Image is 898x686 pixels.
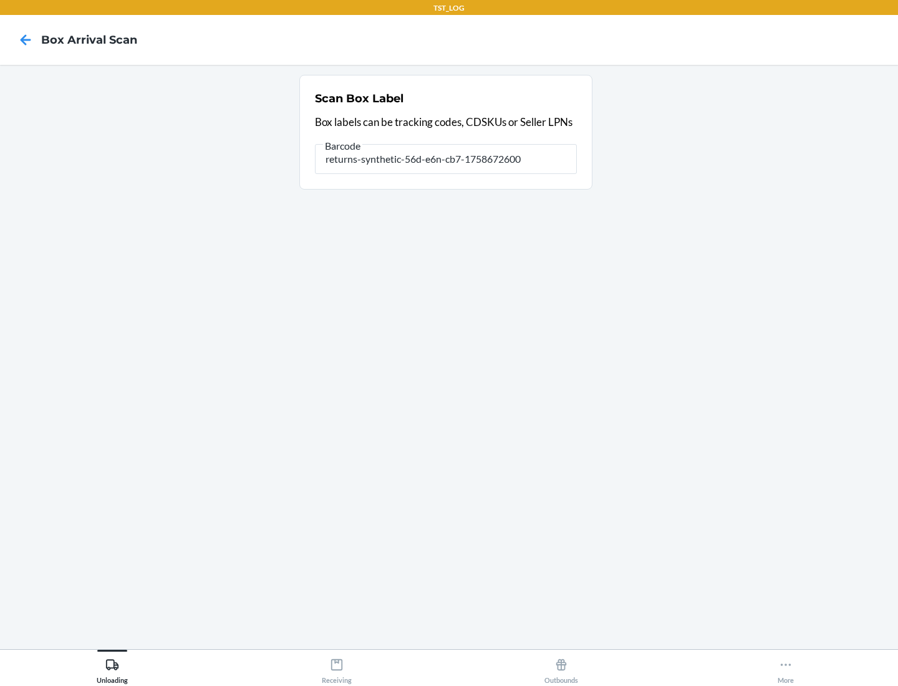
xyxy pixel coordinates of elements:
div: Receiving [322,653,352,684]
p: Box labels can be tracking codes, CDSKUs or Seller LPNs [315,114,577,130]
input: Barcode [315,144,577,174]
div: Outbounds [544,653,578,684]
button: Outbounds [449,650,673,684]
button: Receiving [224,650,449,684]
h2: Scan Box Label [315,90,403,107]
span: Barcode [323,140,362,152]
div: More [778,653,794,684]
div: Unloading [97,653,128,684]
h4: Box Arrival Scan [41,32,137,48]
p: TST_LOG [433,2,465,14]
button: More [673,650,898,684]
